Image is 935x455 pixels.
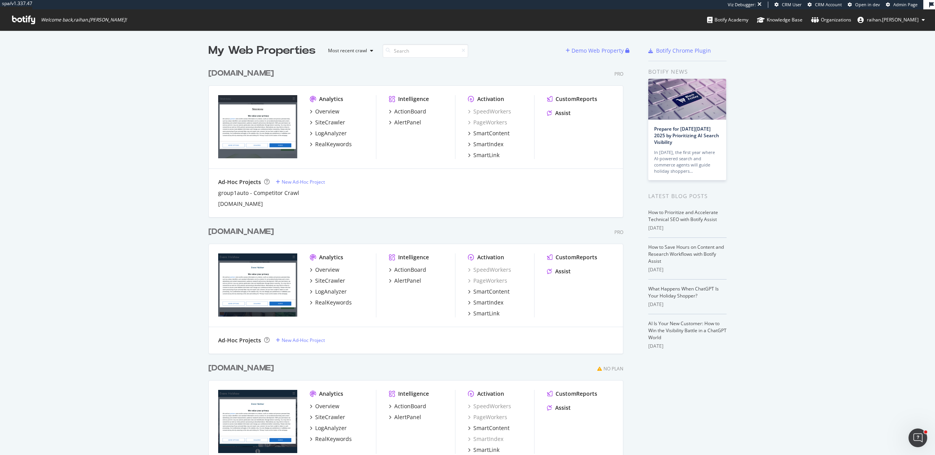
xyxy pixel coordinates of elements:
[310,277,345,285] a: SiteCrawler
[208,226,274,237] div: [DOMAIN_NAME]
[310,140,352,148] a: RealKeywords
[468,119,507,126] a: PageWorkers
[547,109,571,117] a: Assist
[468,277,507,285] a: PageWorkers
[556,253,597,261] div: CustomReports
[848,2,880,8] a: Open in dev
[656,47,711,55] div: Botify Chrome Plugin
[310,299,352,306] a: RealKeywords
[315,129,347,137] div: LogAnalyzer
[757,9,803,30] a: Knowledge Base
[468,435,503,443] div: SmartIndex
[218,336,261,344] div: Ad-Hoc Projects
[310,424,347,432] a: LogAnalyzer
[218,178,261,186] div: Ad-Hoc Projects
[389,402,426,410] a: ActionBoard
[566,44,625,57] button: Demo Web Property
[389,108,426,115] a: ActionBoard
[218,200,263,208] a: [DOMAIN_NAME]
[394,119,421,126] div: AlertPanel
[556,390,597,398] div: CustomReports
[315,413,345,421] div: SiteCrawler
[468,413,507,421] a: PageWorkers
[477,253,504,261] div: Activation
[310,288,347,296] a: LogAnalyzer
[208,68,277,79] a: [DOMAIN_NAME]
[886,2,917,8] a: Admin Page
[614,229,623,235] div: Pro
[315,424,347,432] div: LogAnalyzer
[473,299,503,306] div: SmartIndex
[707,9,748,30] a: Botify Academy
[547,267,571,275] a: Assist
[468,310,499,317] a: SmartLink
[208,43,316,58] div: My Web Properties
[468,402,511,410] div: SpeedWorkers
[394,108,426,115] div: ActionBoard
[398,390,429,398] div: Intelligence
[315,435,352,443] div: RealKeywords
[867,16,919,23] span: raihan.ahmed
[782,2,802,7] span: CRM User
[648,47,711,55] a: Botify Chrome Plugin
[648,343,727,350] div: [DATE]
[310,119,345,126] a: SiteCrawler
[315,288,347,296] div: LogAnalyzer
[282,179,325,185] div: New Ad-Hoc Project
[218,95,297,158] img: stratstone.com
[468,288,510,296] a: SmartContent
[315,299,352,306] div: RealKeywords
[477,390,504,398] div: Activation
[648,320,727,341] a: AI Is Your New Customer: How to Win the Visibility Battle in a ChatGPT World
[815,2,842,7] span: CRM Account
[315,108,339,115] div: Overview
[310,129,347,137] a: LogAnalyzer
[208,226,277,237] a: [DOMAIN_NAME]
[310,402,339,410] a: Overview
[383,44,468,58] input: Search
[394,402,426,410] div: ActionBoard
[473,446,499,454] div: SmartLink
[398,253,429,261] div: Intelligence
[41,17,127,23] span: Welcome back, raihan.[PERSON_NAME] !
[473,310,499,317] div: SmartLink
[648,67,727,76] div: Botify news
[648,266,727,273] div: [DATE]
[319,390,343,398] div: Analytics
[648,192,727,200] div: Latest Blog Posts
[614,71,623,77] div: Pro
[855,2,880,7] span: Open in dev
[473,288,510,296] div: SmartContent
[547,95,597,103] a: CustomReports
[394,266,426,274] div: ActionBoard
[389,119,421,126] a: AlertPanel
[648,244,724,264] a: How to Save Hours on Content and Research Workflows with Botify Assist
[315,140,352,148] div: RealKeywords
[468,299,503,306] a: SmartIndex
[315,277,345,285] div: SiteCrawler
[648,285,719,299] a: What Happens When ChatGPT Is Your Holiday Shopper?
[468,108,511,115] div: SpeedWorkers
[648,301,727,308] div: [DATE]
[648,209,718,223] a: How to Prioritize and Accelerate Technical SEO with Botify Assist
[208,68,274,79] div: [DOMAIN_NAME]
[468,266,511,274] a: SpeedWorkers
[654,126,719,145] a: Prepare for [DATE][DATE] 2025 by Prioritizing AI Search Visibility
[389,277,421,285] a: AlertPanel
[648,225,727,232] div: [DATE]
[208,363,277,374] a: [DOMAIN_NAME]
[315,119,345,126] div: SiteCrawler
[310,266,339,274] a: Overview
[851,14,931,26] button: raihan.[PERSON_NAME]
[218,390,297,453] img: carstore.com
[394,413,421,421] div: AlertPanel
[473,140,503,148] div: SmartIndex
[208,363,274,374] div: [DOMAIN_NAME]
[555,267,571,275] div: Assist
[707,16,748,24] div: Botify Academy
[310,435,352,443] a: RealKeywords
